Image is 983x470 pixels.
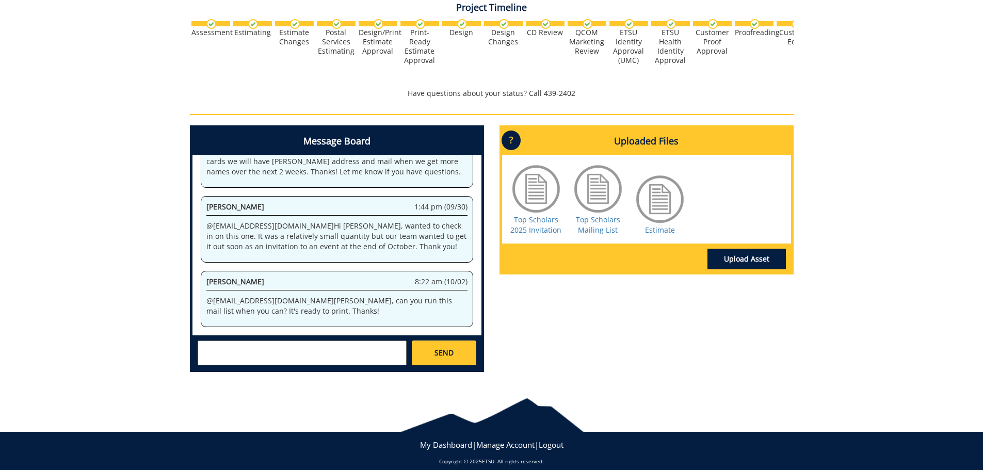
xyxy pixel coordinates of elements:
div: Postal Services Estimating [317,28,356,56]
a: Top Scholars 2025 Invitation [510,215,561,235]
div: QCOM Marketing Review [568,28,606,56]
p: @ [EMAIL_ADDRESS][DOMAIN_NAME] [PERSON_NAME], can you run this mail list when you can? It's ready... [206,296,468,316]
h4: Project Timeline [190,3,794,13]
img: checkmark [624,19,634,29]
div: ETSU Identity Approval (UMC) [609,28,648,65]
textarea: messageToSend [198,341,407,365]
div: Design Changes [484,28,523,46]
img: checkmark [583,19,592,29]
h4: Message Board [192,128,481,155]
img: checkmark [708,19,718,29]
div: Design/Print Estimate Approval [359,28,397,56]
p: @ [EMAIL_ADDRESS][DOMAIN_NAME] Hi [PERSON_NAME], wanted to check in on this one. It was a relativ... [206,221,468,252]
img: checkmark [457,19,467,29]
img: checkmark [666,19,676,29]
img: checkmark [541,19,551,29]
span: 1:44 pm (09/30) [414,202,468,212]
a: ETSU [482,458,494,465]
a: Top Scholars Mailing List [576,215,620,235]
span: 8:22 am (10/02) [415,277,468,287]
img: checkmark [206,19,216,29]
p: ? [502,131,521,150]
a: Upload Asset [707,249,786,269]
a: SEND [412,341,476,365]
div: Customer Proof Approval [693,28,732,56]
div: Assessment [191,28,230,37]
div: Proofreading [735,28,773,37]
p: Have questions about your status? Call 439-2402 [190,88,794,99]
h4: Uploaded Files [502,128,791,155]
a: Manage Account [476,440,535,450]
span: SEND [434,348,454,358]
div: ETSU Health Identity Approval [651,28,690,65]
div: Estimate Changes [275,28,314,46]
div: Customer Edits [777,28,815,46]
img: checkmark [415,19,425,29]
div: CD Review [526,28,565,37]
a: Logout [539,440,563,450]
span: [PERSON_NAME] [206,202,264,212]
img: checkmark [792,19,801,29]
div: Design [442,28,481,37]
img: checkmark [248,19,258,29]
a: Estimate [645,225,675,235]
img: checkmark [499,19,509,29]
img: checkmark [374,19,383,29]
div: Estimating [233,28,272,37]
img: checkmark [750,19,760,29]
a: My Dashboard [420,440,472,450]
img: checkmark [290,19,300,29]
span: [PERSON_NAME] [206,277,264,286]
img: checkmark [332,19,342,29]
div: Print-Ready Estimate Approval [400,28,439,65]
